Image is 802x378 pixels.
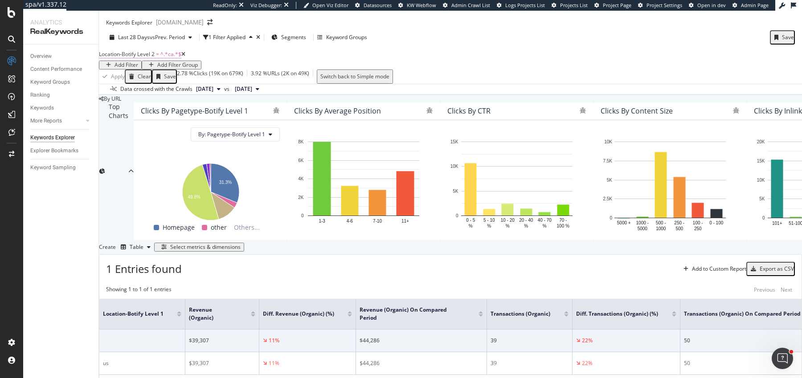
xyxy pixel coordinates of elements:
[694,226,702,231] text: 250
[447,106,491,115] div: Clicks By CTR
[312,2,348,8] span: Open Viz Editor
[524,224,528,228] text: %
[491,310,551,318] span: Transactions (Organic)
[576,310,659,318] span: Diff. Transactions (Organic) (%)
[443,2,490,9] a: Admin Crawl List
[746,262,795,276] button: Export as CSV
[30,146,78,155] div: Explorer Bookmarks
[104,95,121,102] span: By URL
[506,224,510,228] text: %
[347,219,353,224] text: 4-6
[579,107,586,114] div: bug
[684,310,801,318] span: Transactions (Organic) On Compared Period
[398,2,436,9] a: KW Webflow
[360,337,483,345] div: $44,286
[150,33,185,41] span: vs Prev. Period
[491,359,569,367] div: 39
[203,30,256,45] button: 1 Filter Applied
[189,359,255,367] div: $39,307
[360,359,483,367] div: $44,286
[130,244,143,250] div: Table
[188,195,200,199] text: 49.8%
[138,73,151,80] div: Clear
[142,61,201,69] button: Add Filter Group
[156,18,204,27] div: [DOMAIN_NAME]
[757,139,765,144] text: 20K
[30,133,92,142] a: Keywords Explorer
[30,146,92,155] a: Explorer Bookmarks
[109,102,128,240] div: Top Charts
[638,2,682,9] a: Project Settings
[99,61,142,69] button: Add Filter
[103,359,181,367] div: us
[601,106,673,115] div: Clicks By Content Size
[196,85,213,93] span: 2025 Aug. 29th
[211,222,227,233] span: other
[491,337,569,345] div: 39
[594,2,631,9] a: Project Page
[164,73,176,80] div: Save
[636,220,649,225] text: 1000 -
[224,85,231,93] span: vs
[610,215,612,220] text: 0
[152,69,177,84] button: Save
[497,2,545,9] a: Logs Projects List
[30,77,70,87] div: Keyword Groups
[456,213,458,218] text: 0
[360,306,465,322] span: Revenue (Organic) On Compared Period
[207,19,213,25] div: arrow-right-arrow-left
[30,103,54,113] div: Keywords
[317,69,393,84] button: Switch back to Simple mode
[106,285,172,294] div: Showing 1 to 1 of 1 entries
[30,77,92,87] a: Keyword Groups
[407,2,436,8] span: KW Webflow
[256,35,260,40] div: times
[30,90,92,100] a: Ranking
[30,52,92,61] a: Overview
[675,226,683,231] text: 500
[505,2,545,8] span: Logs Projects List
[189,306,237,322] span: Revenue (Organic)
[141,106,248,115] div: Clicks By Pagetype-Botify Level 1
[466,218,475,223] text: 0 - 5
[603,2,631,8] span: Project Page
[519,218,533,223] text: 20 - 40
[269,359,279,367] div: 11%
[111,73,125,80] div: Apply
[732,2,769,9] a: Admin Page
[230,222,263,233] span: Others...
[582,359,593,367] div: 22%
[115,62,138,68] div: Add Filter
[118,33,150,41] span: Last 28 Days
[30,116,62,126] div: More Reports
[189,337,255,345] div: $39,307
[30,18,91,27] div: Analytics
[294,137,433,230] div: A chart.
[603,159,612,163] text: 7.5K
[647,2,682,8] span: Project Settings
[303,2,348,9] a: Open Viz Editor
[298,195,304,200] text: 2K
[483,218,495,223] text: 5 - 10
[281,33,306,41] span: Segments
[709,220,724,225] text: 0 - 100
[447,137,586,230] div: A chart.
[298,158,304,163] text: 6K
[732,107,740,114] div: bug
[106,261,182,276] span: 1 Entries found
[781,286,792,293] div: Next
[30,116,83,126] a: More Reports
[760,266,794,272] div: Export as CSV
[770,30,795,45] button: Save
[250,2,282,9] div: Viz Debugger:
[450,164,458,169] text: 10K
[617,220,631,225] text: 5000 +
[30,52,52,61] div: Overview
[754,286,775,293] div: Previous
[192,84,224,94] button: [DATE]
[268,30,310,45] button: Segments
[560,2,588,8] span: Projects List
[163,222,195,233] span: Homepage
[674,220,684,225] text: 250 -
[604,139,612,144] text: 10K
